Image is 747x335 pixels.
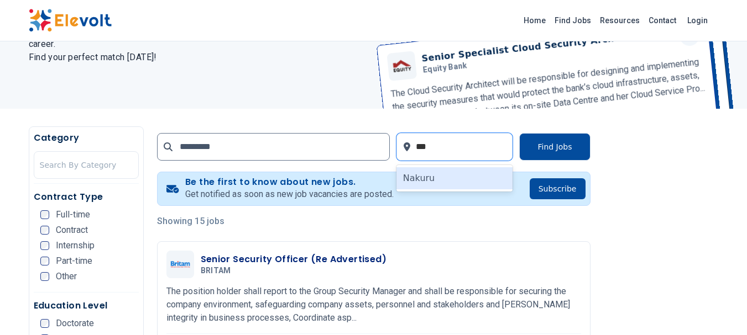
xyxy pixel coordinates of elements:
[550,12,595,29] a: Find Jobs
[396,167,513,189] div: Nakuru
[56,210,90,219] span: Full-time
[29,24,361,64] h2: Explore exciting roles with leading companies and take the next big step in your career. Find you...
[40,226,49,235] input: Contract
[157,215,591,228] p: Showing 15 jobs
[530,178,586,199] button: Subscribe
[185,177,394,188] h4: Be the first to know about new jobs.
[40,210,49,219] input: Full-time
[169,261,191,268] img: BRITAM
[201,266,231,276] span: BRITAM
[40,257,49,265] input: Part-time
[595,12,644,29] a: Resources
[201,253,387,266] h3: Senior Security Officer (Re Advertised)
[40,272,49,281] input: Other
[56,241,95,250] span: Internship
[56,226,88,235] span: Contract
[519,12,550,29] a: Home
[56,272,77,281] span: Other
[56,319,94,328] span: Doctorate
[40,241,49,250] input: Internship
[56,257,92,265] span: Part-time
[692,282,747,335] iframe: Chat Widget
[185,188,394,201] p: Get notified as soon as new job vacancies are posted.
[681,9,714,31] a: Login
[29,9,112,32] img: Elevolt
[519,133,590,161] button: Find Jobs
[166,285,581,325] p: The position holder shall report to the Group Security Manager and shall be responsible for secur...
[34,299,139,312] h5: Education Level
[40,319,49,328] input: Doctorate
[34,131,139,145] h5: Category
[644,12,681,29] a: Contact
[34,190,139,204] h5: Contract Type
